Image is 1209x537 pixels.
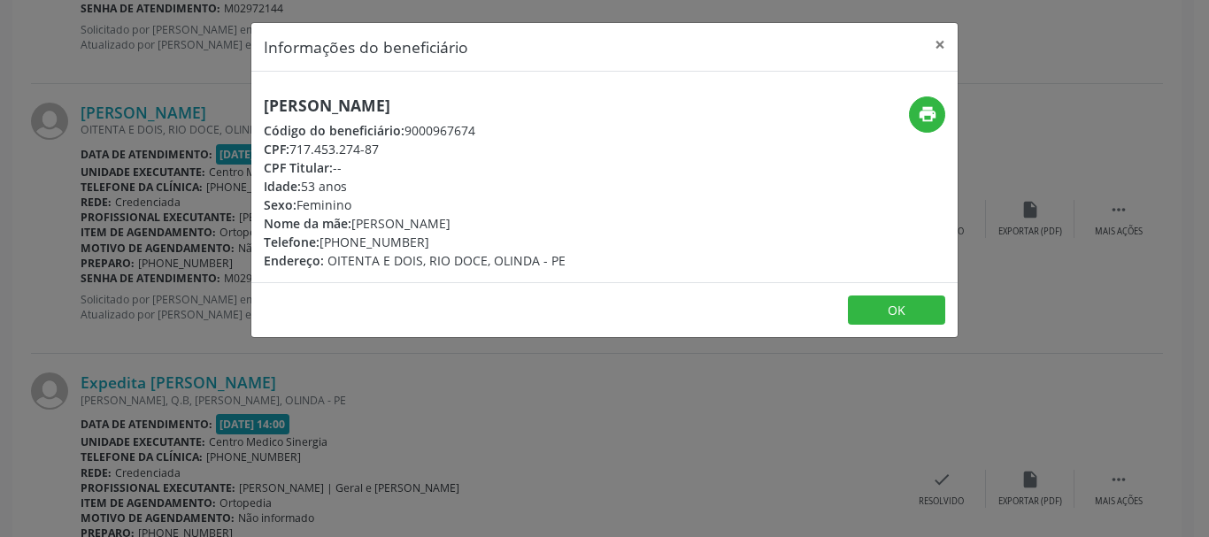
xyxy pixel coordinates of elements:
[327,252,566,269] span: OITENTA E DOIS, RIO DOCE, OLINDA - PE
[848,295,945,326] button: OK
[264,196,296,213] span: Sexo:
[264,121,566,140] div: 9000967674
[918,104,937,124] i: print
[264,35,468,58] h5: Informações do beneficiário
[264,141,289,157] span: CPF:
[264,215,351,232] span: Nome da mãe:
[922,23,958,66] button: Close
[264,158,566,177] div: --
[264,252,324,269] span: Endereço:
[264,233,566,251] div: [PHONE_NUMBER]
[264,234,320,250] span: Telefone:
[264,214,566,233] div: [PERSON_NAME]
[264,159,333,176] span: CPF Titular:
[264,122,404,139] span: Código do beneficiário:
[909,96,945,133] button: print
[264,196,566,214] div: Feminino
[264,178,301,195] span: Idade:
[264,140,566,158] div: 717.453.274-87
[264,96,566,115] h5: [PERSON_NAME]
[264,177,566,196] div: 53 anos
